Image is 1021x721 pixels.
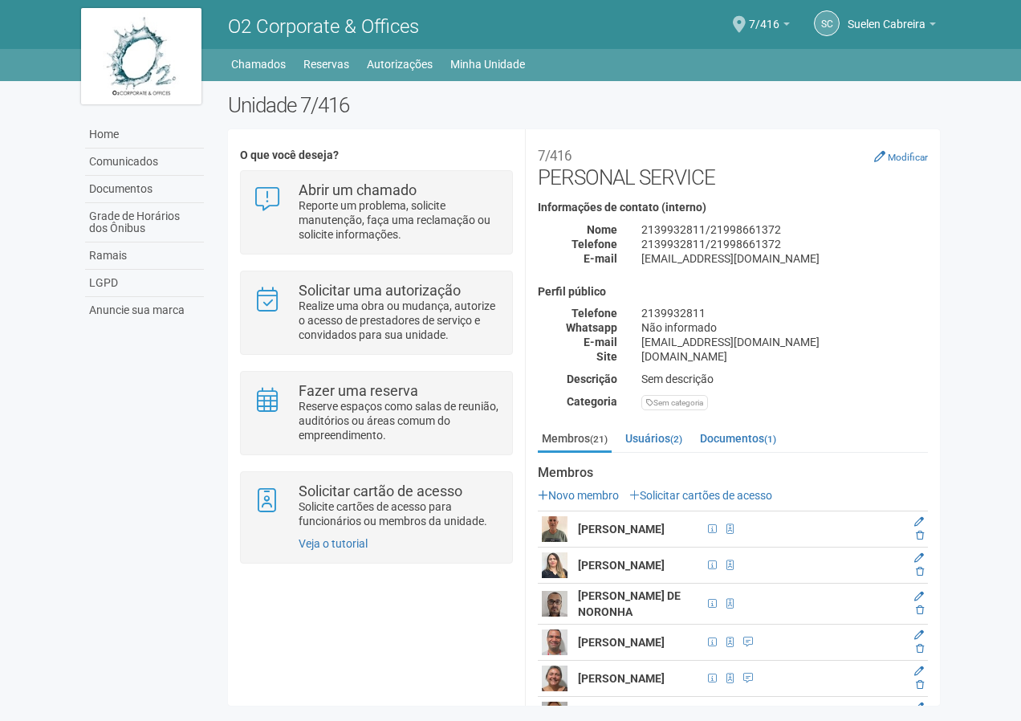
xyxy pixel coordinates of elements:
strong: Fazer uma reserva [299,382,418,399]
strong: Telefone [572,307,617,320]
a: Novo membro [538,489,619,502]
p: Reporte um problema, solicite manutenção, faça uma reclamação ou solicite informações. [299,198,500,242]
a: Usuários(2) [621,426,686,450]
a: Editar membro [914,666,924,677]
a: Abrir um chamado Reporte um problema, solicite manutenção, faça uma reclamação ou solicite inform... [253,183,499,242]
a: Excluir membro [916,605,924,616]
strong: [PERSON_NAME] [578,636,665,649]
a: Solicitar cartões de acesso [629,489,772,502]
a: Excluir membro [916,679,924,690]
img: user.png [542,552,567,578]
a: Editar membro [914,591,924,602]
a: Excluir membro [916,530,924,541]
a: Solicitar cartão de acesso Solicite cartões de acesso para funcionários ou membros da unidade. [253,484,499,528]
a: Membros(21) [538,426,612,453]
div: Não informado [629,320,940,335]
a: Documentos [85,176,204,203]
a: Excluir membro [916,566,924,577]
h4: Informações de contato (interno) [538,202,928,214]
small: Modificar [888,152,928,163]
div: [DOMAIN_NAME] [629,349,940,364]
span: 7/416 [749,2,779,31]
div: 2139932811/21998661372 [629,222,940,237]
div: 2139932811/21998661372 [629,237,940,251]
strong: Site [596,350,617,363]
strong: Categoria [567,395,617,408]
span: Suelen Cabreira [848,2,925,31]
p: Realize uma obra ou mudança, autorize o acesso de prestadores de serviço e convidados para sua un... [299,299,500,342]
a: 7/416 [749,20,790,33]
a: Documentos(1) [696,426,780,450]
strong: E-mail [584,252,617,265]
div: Sem descrição [629,372,940,386]
strong: Abrir um chamado [299,181,417,198]
a: Excluir membro [916,643,924,654]
strong: [PERSON_NAME] [578,523,665,536]
a: Chamados [231,53,286,75]
h2: PERSONAL SERVICE [538,141,928,189]
strong: [PERSON_NAME] [578,672,665,685]
a: Fazer uma reserva Reserve espaços como salas de reunião, auditórios ou áreas comum do empreendime... [253,384,499,442]
a: LGPD [85,270,204,297]
h2: Unidade 7/416 [228,93,940,117]
strong: Whatsapp [566,321,617,334]
a: Solicitar uma autorização Realize uma obra ou mudança, autorize o acesso de prestadores de serviç... [253,283,499,342]
strong: Solicitar uma autorização [299,282,461,299]
strong: Solicitar cartão de acesso [299,483,462,499]
a: Grade de Horários dos Ônibus [85,203,204,242]
a: Veja o tutorial [299,537,368,550]
img: user.png [542,591,567,617]
strong: [PERSON_NAME] DE NORONHA [578,589,681,618]
img: user.png [542,629,567,655]
h4: Perfil público [538,286,928,298]
a: Reservas [303,53,349,75]
a: SC [814,10,840,36]
img: user.png [542,516,567,542]
a: Autorizações [367,53,433,75]
div: 2139932811 [629,306,940,320]
a: Comunicados [85,149,204,176]
small: 7/416 [538,148,572,164]
h4: O que você deseja? [240,149,512,161]
strong: [PERSON_NAME] [578,559,665,572]
a: Modificar [874,150,928,163]
img: logo.jpg [81,8,201,104]
strong: E-mail [584,336,617,348]
a: Suelen Cabreira [848,20,936,33]
div: [EMAIL_ADDRESS][DOMAIN_NAME] [629,251,940,266]
a: Editar membro [914,629,924,641]
a: Editar membro [914,702,924,713]
strong: Telefone [572,238,617,251]
p: Reserve espaços como salas de reunião, auditórios ou áreas comum do empreendimento. [299,399,500,442]
a: Home [85,121,204,149]
small: (21) [590,434,608,445]
strong: Membros [538,466,928,480]
a: Ramais [85,242,204,270]
small: (2) [670,434,682,445]
a: Anuncie sua marca [85,297,204,324]
strong: Descrição [567,373,617,385]
a: Editar membro [914,516,924,528]
img: user.png [542,666,567,691]
div: [EMAIL_ADDRESS][DOMAIN_NAME] [629,335,940,349]
small: (1) [764,434,776,445]
div: Sem categoria [641,395,708,410]
p: Solicite cartões de acesso para funcionários ou membros da unidade. [299,499,500,528]
a: Editar membro [914,552,924,564]
strong: Nome [587,223,617,236]
span: O2 Corporate & Offices [228,15,419,38]
a: Minha Unidade [450,53,525,75]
